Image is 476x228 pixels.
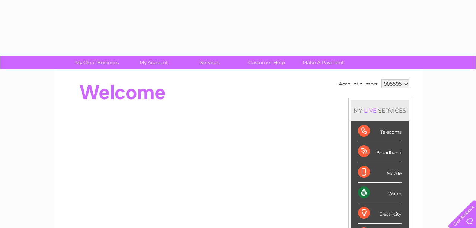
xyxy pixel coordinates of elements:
[236,56,297,69] a: Customer Help
[123,56,184,69] a: My Account
[66,56,128,69] a: My Clear Business
[358,121,402,141] div: Telecoms
[358,203,402,224] div: Electricity
[293,56,354,69] a: Make A Payment
[358,141,402,162] div: Broadband
[351,100,409,121] div: MY SERVICES
[179,56,241,69] a: Services
[358,162,402,183] div: Mobile
[358,183,402,203] div: Water
[337,78,380,90] td: Account number
[362,107,378,114] div: LIVE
